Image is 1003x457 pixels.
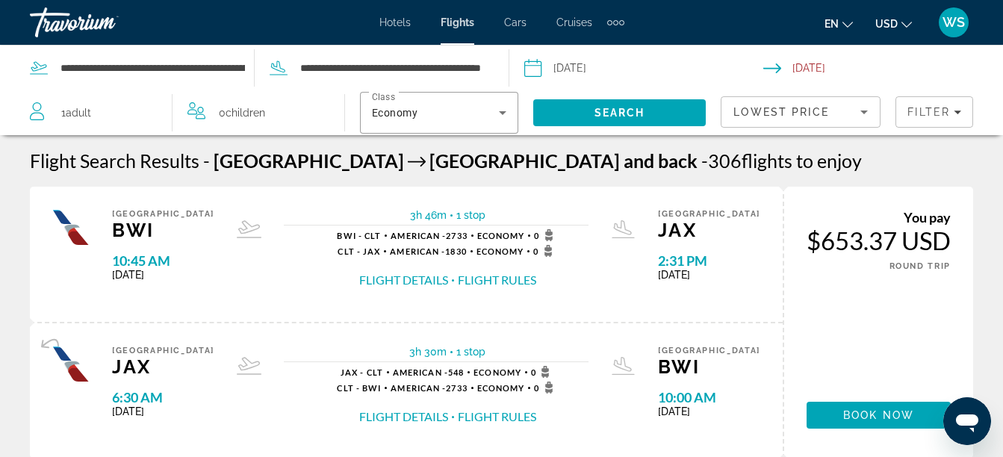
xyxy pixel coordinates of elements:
button: Select depart date [524,46,764,90]
span: 1 stop [456,209,485,221]
span: Book now [843,409,914,421]
span: Children [226,107,265,119]
span: Adult [66,107,91,119]
span: 1 stop [456,346,485,358]
span: 0 [533,245,556,257]
a: Cruises [556,16,592,28]
span: [DATE] [112,405,214,417]
span: flights to enjoy [742,149,862,172]
span: Filter [907,106,950,118]
button: Flight Rules [458,408,536,425]
button: Filters [895,96,973,128]
span: en [825,18,839,30]
a: Cars [504,16,527,28]
span: 0 [531,366,554,378]
span: 0 [534,229,557,241]
button: Search [533,99,706,126]
span: Economy [477,383,525,393]
span: ROUND TRIP [889,261,951,271]
img: Airline logo [52,346,90,383]
button: Book now [807,402,951,429]
span: - [701,149,708,172]
mat-select: Sort by [733,103,868,121]
span: BWI [658,355,760,378]
button: Extra navigation items [607,10,624,34]
span: Economy [372,107,417,119]
span: [DATE] [658,269,760,281]
span: 0 [219,102,265,123]
span: 0 [534,382,557,394]
button: User Menu [934,7,973,38]
a: Flights [441,16,474,28]
mat-label: Class [372,92,395,102]
span: WS [943,15,965,30]
span: - [203,149,210,172]
span: 3h 30m [409,346,447,358]
span: Economy [473,367,521,377]
button: Flight Details [359,408,448,425]
span: [GEOGRAPHIC_DATA] [214,149,404,172]
span: USD [875,18,898,30]
span: [DATE] [112,269,214,281]
span: Search [594,107,645,119]
span: [GEOGRAPHIC_DATA] [112,346,214,355]
span: American - [393,367,448,377]
button: Select return date [763,46,1003,90]
span: [GEOGRAPHIC_DATA] [429,149,620,172]
button: Flight Rules [458,272,536,288]
span: [GEOGRAPHIC_DATA] [658,346,760,355]
span: BWI [112,219,214,241]
span: CLT - BWI [337,383,381,393]
iframe: Button to launch messaging window [943,397,991,445]
span: 2733 [391,231,467,240]
span: and back [624,149,698,172]
span: JAX [658,219,760,241]
button: Travelers: 1 adult, 0 children [15,90,344,135]
span: [GEOGRAPHIC_DATA] [658,209,760,219]
button: Change language [825,13,853,34]
a: Travorium [30,3,179,42]
span: BWI - CLT [337,231,381,240]
span: 2:31 PM [658,252,760,269]
span: 1 [61,102,91,123]
span: 548 [393,367,464,377]
span: American - [391,231,446,240]
span: 3h 46m [410,209,447,221]
span: American - [391,383,446,393]
a: Hotels [379,16,411,28]
span: Lowest Price [733,106,829,118]
span: 1830 [390,246,466,256]
button: Change currency [875,13,912,34]
div: You pay [807,209,951,226]
h1: Flight Search Results [30,149,199,172]
span: Economy [477,231,525,240]
button: Flight Details [359,272,448,288]
span: [DATE] [658,405,760,417]
span: American - [390,246,445,256]
img: Airline logo [52,209,90,246]
span: Economy [476,246,524,256]
div: $653.37 USD [807,226,951,255]
span: JAX [112,355,214,378]
span: [GEOGRAPHIC_DATA] [112,209,214,219]
span: 306 [701,149,742,172]
span: 10:00 AM [658,389,760,405]
span: 6:30 AM [112,389,214,405]
span: JAX - CLT [341,367,383,377]
span: 10:45 AM [112,252,214,269]
span: 2733 [391,383,467,393]
span: CLT - JAX [338,246,380,256]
